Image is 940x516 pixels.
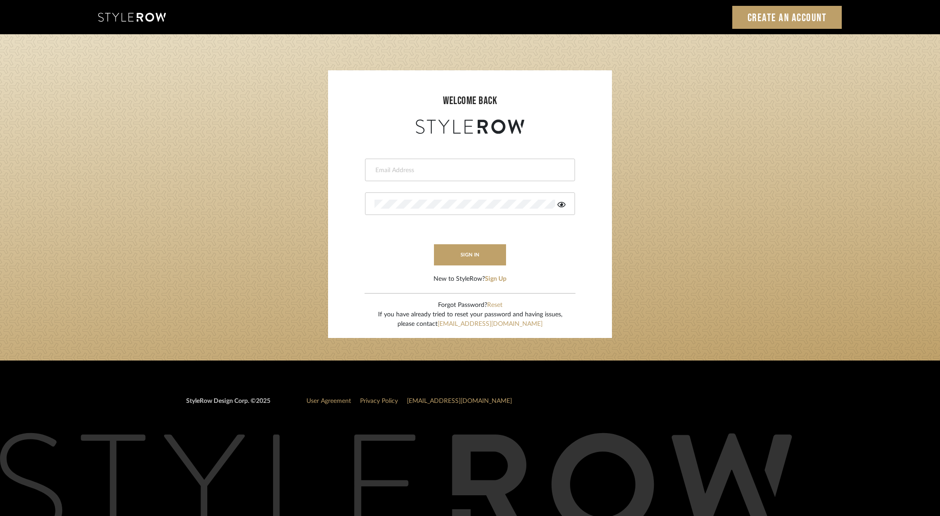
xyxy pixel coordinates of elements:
div: New to StyleRow? [433,274,507,284]
a: Create an Account [732,6,842,29]
a: [EMAIL_ADDRESS][DOMAIN_NAME] [438,321,543,327]
div: If you have already tried to reset your password and having issues, please contact [378,310,562,329]
div: Forgot Password? [378,301,562,310]
a: Privacy Policy [360,398,398,404]
a: User Agreement [306,398,351,404]
a: [EMAIL_ADDRESS][DOMAIN_NAME] [407,398,512,404]
button: sign in [434,244,506,265]
button: Reset [487,301,502,310]
input: Email Address [374,166,563,175]
div: welcome back [337,93,603,109]
div: StyleRow Design Corp. ©2025 [186,397,270,413]
button: Sign Up [485,274,507,284]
